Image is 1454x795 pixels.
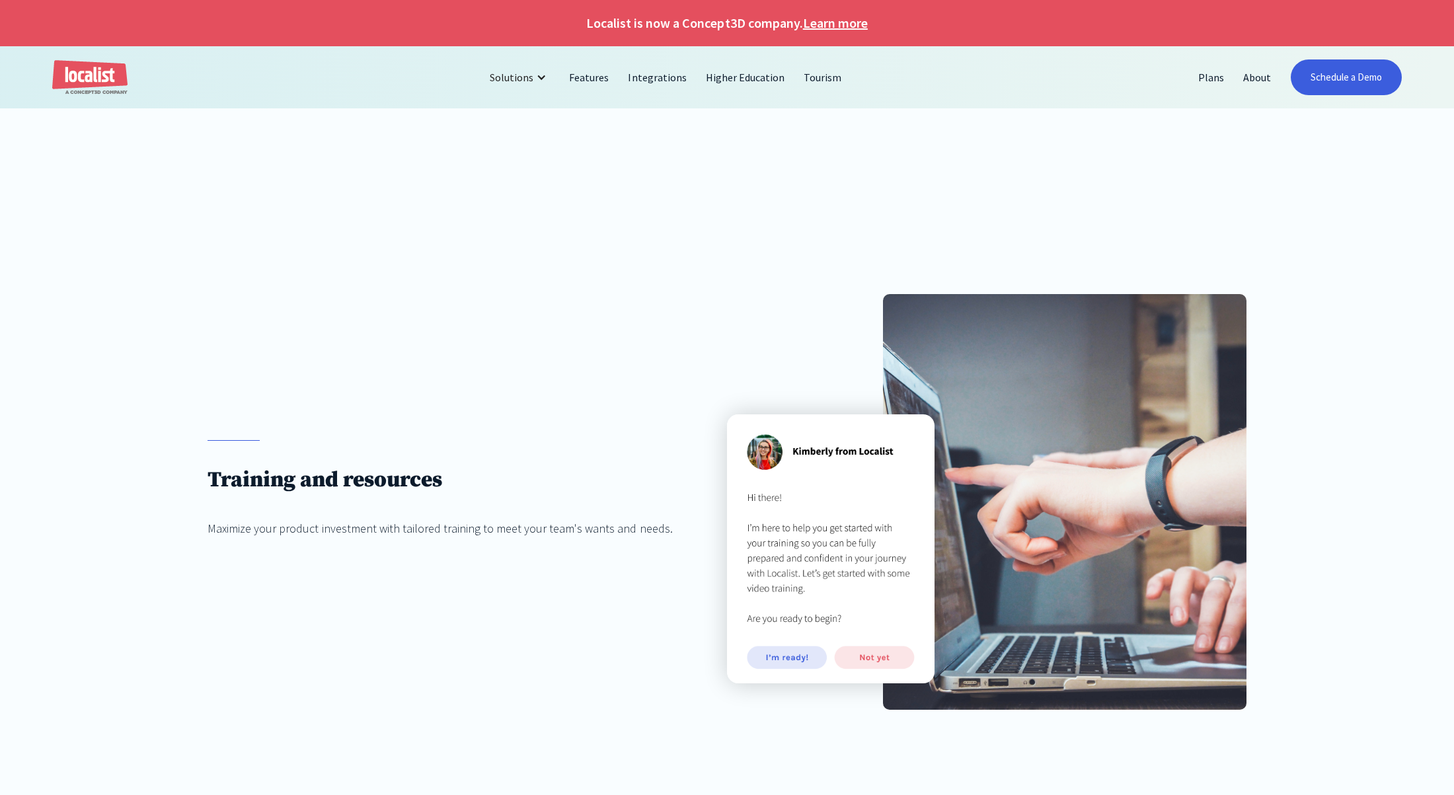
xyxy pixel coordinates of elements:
[1189,61,1234,93] a: Plans
[803,13,868,33] a: Learn more
[619,61,696,93] a: Integrations
[480,61,560,93] div: Solutions
[1234,61,1281,93] a: About
[490,69,533,85] div: Solutions
[1291,59,1402,95] a: Schedule a Demo
[697,61,794,93] a: Higher Education
[794,61,851,93] a: Tourism
[208,519,675,537] div: Maximize your product investment with tailored training to meet your team's wants and needs.
[560,61,619,93] a: Features
[52,60,128,95] a: home
[208,467,675,494] h1: Training and resources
